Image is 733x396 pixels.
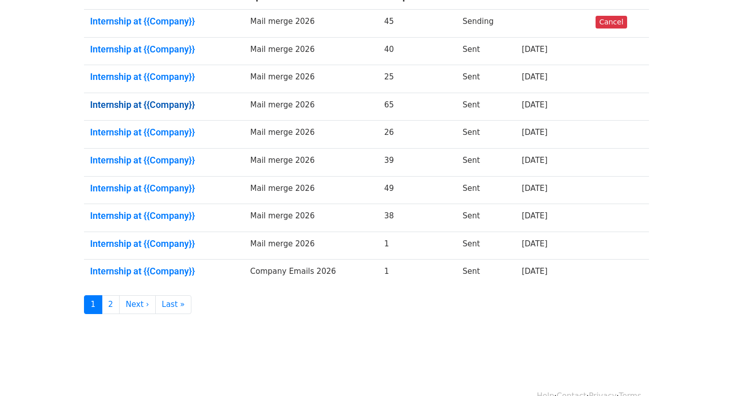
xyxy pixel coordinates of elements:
iframe: Chat Widget [682,347,733,396]
td: 1 [378,232,457,260]
td: 39 [378,149,457,177]
a: [DATE] [522,211,548,220]
td: Mail merge 2026 [244,176,378,204]
td: Sent [457,176,516,204]
a: [DATE] [522,128,548,137]
a: Cancel [596,16,627,29]
td: Sent [457,37,516,65]
td: Sent [457,204,516,232]
a: Internship at {{Company}} [90,99,238,110]
a: [DATE] [522,267,548,276]
a: Internship at {{Company}} [90,44,238,55]
a: Internship at {{Company}} [90,16,238,27]
td: 65 [378,93,457,121]
td: Company Emails 2026 [244,260,378,287]
td: Mail merge 2026 [244,65,378,93]
a: [DATE] [522,239,548,248]
td: Mail merge 2026 [244,204,378,232]
td: Sent [457,65,516,93]
td: Sent [457,121,516,149]
td: 1 [378,260,457,287]
td: 45 [378,10,457,38]
a: Internship at {{Company}} [90,71,238,82]
td: Mail merge 2026 [244,232,378,260]
a: 2 [102,295,120,314]
a: [DATE] [522,45,548,54]
td: 40 [378,37,457,65]
a: Last » [155,295,191,314]
td: 25 [378,65,457,93]
a: [DATE] [522,156,548,165]
td: 38 [378,204,457,232]
td: Sent [457,93,516,121]
td: Mail merge 2026 [244,93,378,121]
td: 49 [378,176,457,204]
a: Internship at {{Company}} [90,155,238,166]
td: 26 [378,121,457,149]
td: Mail merge 2026 [244,121,378,149]
td: Mail merge 2026 [244,10,378,38]
a: Internship at {{Company}} [90,183,238,194]
a: 1 [84,295,102,314]
a: [DATE] [522,184,548,193]
a: Internship at {{Company}} [90,127,238,138]
td: Sent [457,260,516,287]
td: Mail merge 2026 [244,37,378,65]
td: Sending [457,10,516,38]
td: Sent [457,232,516,260]
a: Internship at {{Company}} [90,238,238,249]
td: Mail merge 2026 [244,149,378,177]
a: Next › [119,295,156,314]
a: Internship at {{Company}} [90,266,238,277]
td: Sent [457,149,516,177]
a: Internship at {{Company}} [90,210,238,221]
a: [DATE] [522,100,548,109]
a: [DATE] [522,72,548,81]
